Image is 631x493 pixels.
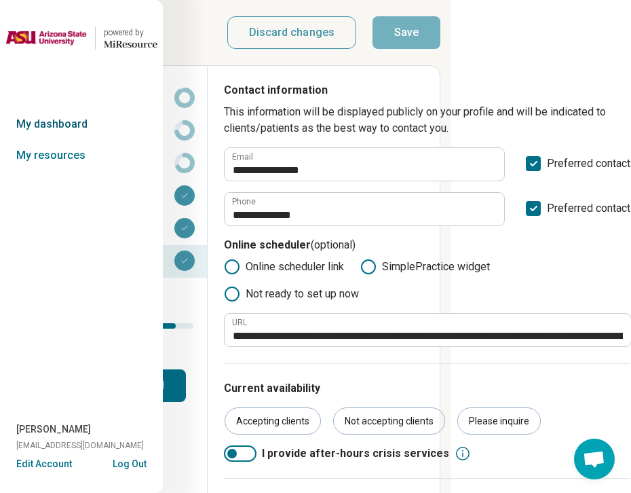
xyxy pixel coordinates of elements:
[225,407,321,435] div: Accepting clients
[457,407,541,435] div: Please inquire
[224,259,344,275] label: Online scheduler link
[262,445,449,462] span: I provide after-hours crisis services
[227,16,357,49] button: Discard changes
[16,457,72,471] button: Edit Account
[372,16,440,49] button: Save
[232,153,253,161] label: Email
[224,104,630,136] p: This information will be displayed publicly on your profile and will be indicated to clients/pati...
[360,259,490,275] label: SimplePractice widget
[16,422,91,437] span: [PERSON_NAME]
[104,26,157,39] div: powered by
[224,82,630,104] p: Contact information
[113,457,147,468] button: Log Out
[547,200,630,226] span: Preferred contact
[232,318,247,327] label: URL
[311,238,356,251] span: (optional)
[5,22,87,54] img: Arizona State University
[333,407,445,435] div: Not accepting clients
[232,198,256,206] label: Phone
[224,380,630,397] p: Current availability
[547,156,630,181] span: Preferred contact
[224,237,630,259] p: Online scheduler
[16,439,144,452] span: [EMAIL_ADDRESS][DOMAIN_NAME]
[574,439,615,479] a: Open chat
[224,286,359,302] label: Not ready to set up now
[5,22,157,54] a: Arizona State Universitypowered by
